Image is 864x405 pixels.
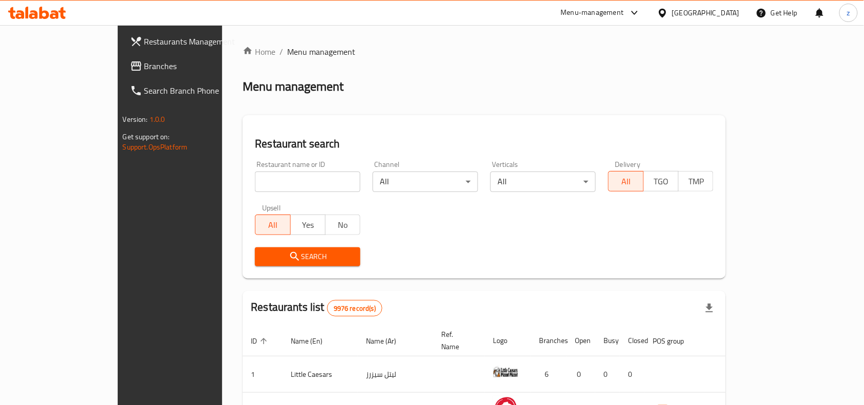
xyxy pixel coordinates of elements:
[620,356,644,393] td: 0
[672,7,740,18] div: [GEOGRAPHIC_DATA]
[144,84,254,97] span: Search Branch Phone
[290,215,326,235] button: Yes
[291,335,336,347] span: Name (En)
[262,204,281,211] label: Upsell
[485,325,531,356] th: Logo
[144,60,254,72] span: Branches
[325,215,360,235] button: No
[608,171,643,191] button: All
[251,335,270,347] span: ID
[561,7,624,19] div: Menu-management
[283,356,358,393] td: Little Caesars
[330,218,356,232] span: No
[328,304,382,313] span: 9976 record(s)
[149,113,165,126] span: 1.0.0
[567,325,595,356] th: Open
[251,300,382,316] h2: Restaurants list
[490,172,596,192] div: All
[260,218,286,232] span: All
[358,356,433,393] td: ليتل سيزرز
[122,78,262,103] a: Search Branch Phone
[847,7,850,18] span: z
[531,325,567,356] th: Branches
[243,46,726,58] nav: breadcrumb
[123,130,170,143] span: Get support on:
[697,296,722,321] div: Export file
[279,46,283,58] li: /
[567,356,595,393] td: 0
[295,218,321,232] span: Yes
[327,300,382,316] div: Total records count
[122,29,262,54] a: Restaurants Management
[255,172,360,192] input: Search for restaurant name or ID..
[531,356,567,393] td: 6
[613,174,639,189] span: All
[653,335,697,347] span: POS group
[255,247,360,266] button: Search
[255,215,290,235] button: All
[595,356,620,393] td: 0
[615,161,641,168] label: Delivery
[122,54,262,78] a: Branches
[144,35,254,48] span: Restaurants Management
[643,171,679,191] button: TGO
[123,113,148,126] span: Version:
[620,325,644,356] th: Closed
[678,171,714,191] button: TMP
[263,250,352,263] span: Search
[441,328,472,353] span: Ref. Name
[255,136,714,152] h2: Restaurant search
[243,78,343,95] h2: Menu management
[683,174,709,189] span: TMP
[595,325,620,356] th: Busy
[648,174,675,189] span: TGO
[373,172,478,192] div: All
[493,359,519,385] img: Little Caesars
[287,46,355,58] span: Menu management
[123,140,188,154] a: Support.OpsPlatform
[243,356,283,393] td: 1
[366,335,409,347] span: Name (Ar)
